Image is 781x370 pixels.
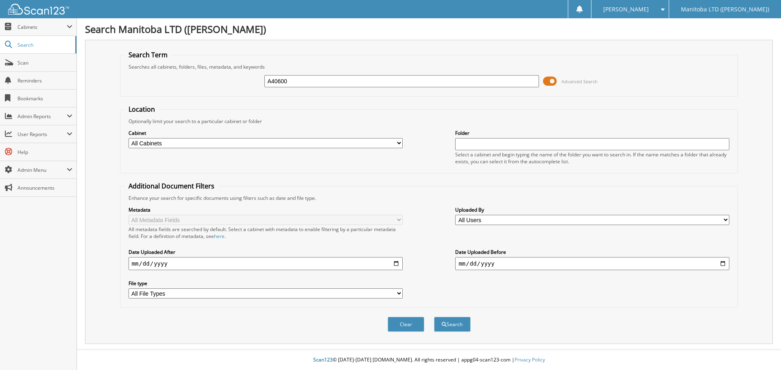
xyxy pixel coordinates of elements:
label: Uploaded By [455,206,729,213]
button: Clear [388,317,424,332]
label: Date Uploaded Before [455,249,729,255]
label: Cabinet [129,130,403,136]
div: © [DATE]-[DATE] [DOMAIN_NAME]. All rights reserved | appg04-scan123-com | [77,350,781,370]
input: start [129,257,403,270]
a: Privacy Policy [515,356,545,363]
span: Scan [17,59,72,66]
span: Advanced Search [561,78,598,84]
span: Help [17,149,72,156]
input: end [455,257,729,270]
span: Admin Menu [17,167,67,173]
span: Bookmarks [17,95,72,102]
span: Manitoba LTD ([PERSON_NAME]) [681,7,769,12]
span: [PERSON_NAME] [603,7,649,12]
iframe: Chat Widget [740,331,781,370]
button: Search [434,317,471,332]
img: scan123-logo-white.svg [8,4,69,15]
h1: Search Manitoba LTD ([PERSON_NAME]) [85,22,773,36]
span: Reminders [17,77,72,84]
label: Folder [455,130,729,136]
div: Searches all cabinets, folders, files, metadata, and keywords [124,63,734,70]
div: Optionally limit your search to a particular cabinet or folder [124,118,734,125]
label: Date Uploaded After [129,249,403,255]
div: All metadata fields are searched by default. Select a cabinet with metadata to enable filtering b... [129,226,403,240]
div: Enhance your search for specific documents using filters such as date and file type. [124,195,734,201]
span: Announcements [17,184,72,191]
legend: Location [124,105,159,114]
span: Scan123 [313,356,333,363]
span: User Reports [17,131,67,138]
span: Admin Reports [17,113,67,120]
label: Metadata [129,206,403,213]
span: Cabinets [17,24,67,30]
legend: Additional Document Filters [124,182,218,190]
div: Select a cabinet and begin typing the name of the folder you want to search in. If the name match... [455,151,729,165]
a: here [214,233,225,240]
span: Search [17,41,71,48]
legend: Search Term [124,50,172,59]
label: File type [129,280,403,287]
